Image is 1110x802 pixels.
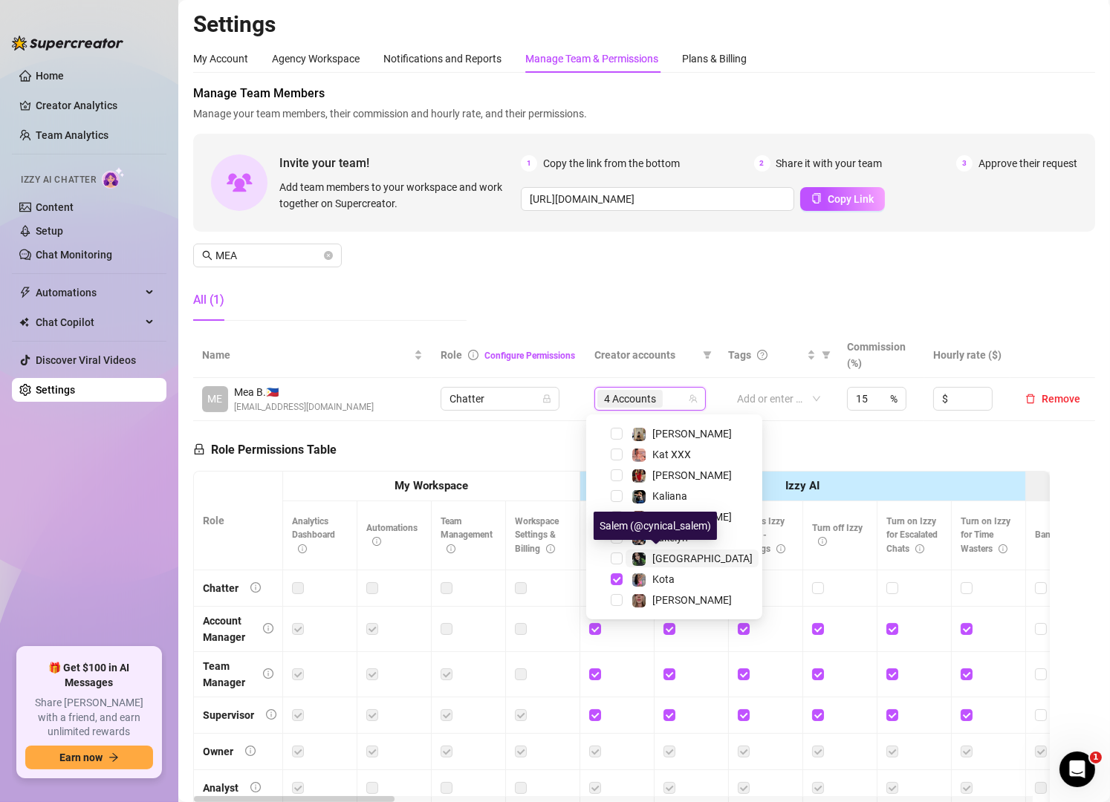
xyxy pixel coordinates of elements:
span: Workspace Settings & Billing [515,516,559,555]
img: Natasha [632,428,646,441]
span: info-circle [266,709,276,720]
button: Copy Link [800,187,885,211]
img: Chat Copilot [19,317,29,327]
span: 4 Accounts [604,391,656,407]
img: Caroline [632,469,646,483]
span: Mea B. 🇵🇭 [234,384,374,400]
strong: My Workspace [395,479,468,492]
span: Select tree node [611,428,623,440]
div: Team Manager [203,658,251,691]
span: info-circle [999,544,1007,553]
div: Salem (@cynical_salem) [594,512,717,540]
span: info-circle [818,537,827,546]
span: delete [1025,394,1036,404]
div: Plans & Billing [682,50,747,67]
span: Remove [1042,393,1080,405]
span: Kat XXX [652,449,691,460]
span: 2 [754,155,770,172]
img: Kaliana [632,490,646,503]
strong: Izzy AI [785,479,819,492]
span: Automations [36,281,141,304]
span: filter [819,344,834,366]
span: Izzy AI Chatter [21,173,96,187]
th: Name [193,333,432,378]
a: Content [36,201,74,213]
img: Salem [632,552,646,566]
a: Team Analytics [36,129,108,141]
span: Select tree node [611,594,623,606]
span: Select tree node [611,469,623,481]
span: Team Management [441,516,493,555]
span: Invite your team! [279,154,521,172]
span: filter [700,344,715,366]
div: My Account [193,50,248,67]
span: Creator accounts [594,347,697,363]
img: AI Chatter [102,167,125,189]
div: Manage Team & Permissions [525,50,658,67]
span: lock [193,443,205,455]
span: Share [PERSON_NAME] with a friend, and earn unlimited rewards [25,696,153,740]
a: Setup [36,225,63,237]
span: [PERSON_NAME] [652,511,732,523]
img: Mila Steele [632,594,646,607]
span: Bank [1035,529,1070,540]
button: Earn nowarrow-right [25,746,153,769]
span: info-circle [263,623,273,633]
img: Kat XXX [632,449,646,462]
a: Home [36,70,64,82]
span: Share it with your team [776,155,883,172]
span: info-circle [372,537,381,546]
span: filter [703,351,712,359]
button: close-circle [324,251,333,260]
span: [PERSON_NAME] [652,594,732,606]
a: Configure Permissions [484,351,575,361]
span: lock [542,394,551,403]
span: Manage Team Members [193,85,1095,102]
span: Analytics Dashboard [292,516,335,555]
span: team [689,394,698,403]
a: Chat Monitoring [36,249,112,261]
span: Kota [652,573,675,585]
div: Owner [203,743,233,760]
th: Commission (%) [838,333,924,378]
span: ME [208,391,223,407]
span: Select tree node [611,552,623,564]
span: Approve their request [978,155,1077,172]
span: Select tree node [611,449,623,460]
img: Kota [632,573,646,587]
div: Analyst [203,780,238,796]
span: Copy the link from the bottom [543,155,680,172]
th: Role [194,472,283,570]
div: Agency Workspace [272,50,360,67]
span: Chatter [449,388,551,410]
span: Chat Copilot [36,310,141,334]
span: 1 [1090,752,1102,763]
span: Turn on Izzy for Time Wasters [961,516,1010,555]
span: 🎁 Get $100 in AI Messages [25,661,153,690]
span: 4 Accounts [597,390,663,408]
iframe: Intercom live chat [1059,752,1095,787]
span: Turn on Izzy for Escalated Chats [886,516,938,555]
div: Chatter [203,580,238,596]
span: info-circle [546,544,555,553]
span: copy [811,193,822,203]
span: info-circle [250,582,261,593]
span: 3 [956,155,973,172]
span: Name [202,347,411,363]
span: [GEOGRAPHIC_DATA] [652,552,753,564]
span: Select tree node [611,511,623,523]
span: info-circle [915,544,924,553]
input: Search members [215,247,321,264]
span: info-circle [245,746,256,756]
h2: Settings [193,10,1095,39]
span: 1 [521,155,537,172]
span: Add team members to your workspace and work together on Supercreator. [279,179,515,212]
span: [PERSON_NAME] [652,428,732,440]
span: Automations [366,523,418,547]
div: Supervisor [203,707,254,723]
div: Notifications and Reports [383,50,502,67]
span: filter [822,351,831,359]
span: Select tree node [611,490,623,502]
span: Turn off Izzy [812,523,863,547]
